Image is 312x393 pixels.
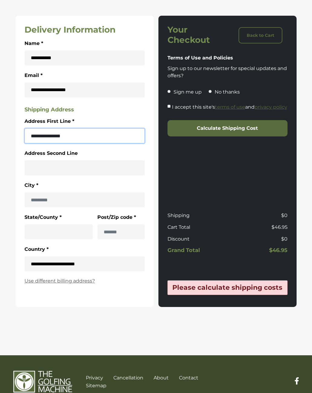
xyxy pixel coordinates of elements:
p: $0 [230,212,288,219]
a: About [154,375,169,381]
p: Shipping [167,212,225,219]
a: Back to Cart [239,27,282,43]
label: I accept this site's and [172,103,287,111]
img: The Golfing Machine [13,370,72,393]
h3: Your Checkout [167,25,225,45]
label: Email * [24,72,43,79]
a: privacy policy [255,104,287,110]
p: Cart Total [167,224,225,231]
p: Sign me up [174,88,202,96]
h3: Delivery Information [24,25,145,35]
h5: Grand Total [167,247,225,254]
label: Address First Line * [24,117,74,125]
label: State/County * [24,213,62,221]
label: Address Second Line [24,149,78,157]
label: Post/Zip code * [97,213,136,221]
a: Privacy [86,375,103,381]
p: Discount [167,235,225,243]
h5: $46.95 [230,247,288,254]
a: terms of use [215,104,245,110]
p: $46.95 [230,224,288,231]
h5: Shipping Address [24,107,145,113]
label: Terms of Use and Policies [167,54,233,62]
label: Name * [24,40,43,47]
a: Sitemap [86,383,106,388]
button: Calculate Shipping Cost [167,120,288,136]
a: Contact [179,375,198,381]
label: Country * [24,245,49,253]
p: Sign up to our newsletter for special updates and offers? [167,65,288,79]
h4: Please calculate shipping costs [171,284,284,292]
label: City * [24,181,38,189]
a: Cancellation [113,375,143,381]
a: Use different billing address? [24,277,145,285]
p: $0 [230,235,288,243]
p: No thanks [215,88,240,96]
